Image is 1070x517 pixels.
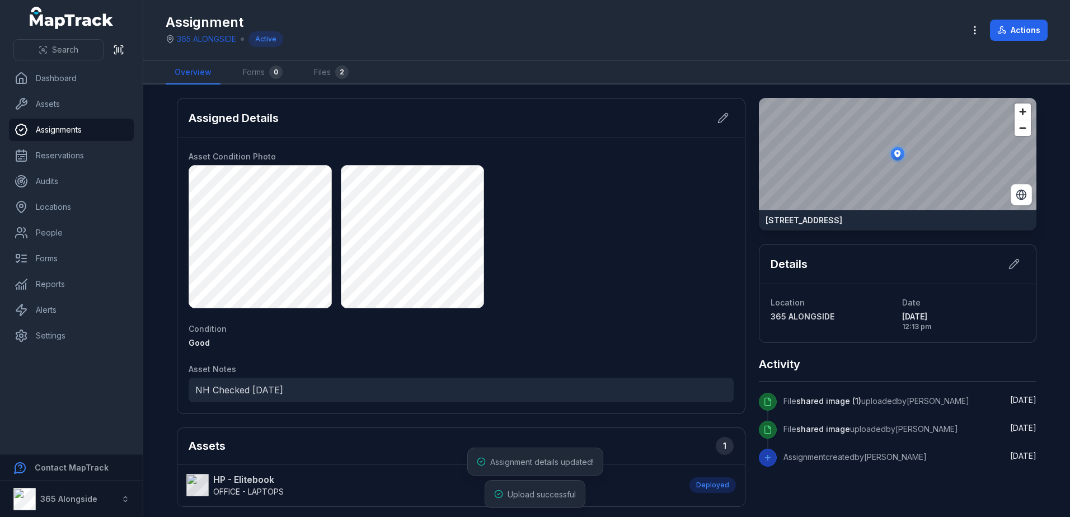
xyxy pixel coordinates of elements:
[213,473,284,486] strong: HP - Elitebook
[9,325,134,347] a: Settings
[1011,184,1032,205] button: Switch to Satellite View
[771,256,808,272] h2: Details
[771,298,805,307] span: Location
[9,119,134,141] a: Assignments
[269,65,283,79] div: 0
[9,222,134,244] a: People
[189,364,236,374] span: Asset Notes
[689,477,736,493] div: Deployed
[716,437,734,455] div: 1
[40,494,97,504] strong: 365 Alongside
[1010,395,1036,405] span: [DATE]
[213,487,284,496] span: OFFICE - LAPTOPS
[186,473,678,497] a: HP - ElitebookOFFICE - LAPTOPS
[1010,451,1036,460] time: 09/09/2025, 12:13:02 pm
[759,356,800,372] h2: Activity
[335,65,349,79] div: 2
[902,311,1025,322] span: [DATE]
[508,490,576,499] span: Upload successful
[902,311,1025,331] time: 09/09/2025, 12:13:02 pm
[1015,120,1031,136] button: Zoom out
[902,322,1025,331] span: 12:13 pm
[796,396,861,406] span: shared image (1)
[783,452,927,462] span: Assignment created by [PERSON_NAME]
[1010,423,1036,433] time: 09/09/2025, 12:16:00 pm
[166,13,283,31] h1: Assignment
[30,7,114,29] a: MapTrack
[759,98,1036,210] canvas: Map
[189,324,227,333] span: Condition
[1010,451,1036,460] span: [DATE]
[9,299,134,321] a: Alerts
[9,247,134,270] a: Forms
[990,20,1048,41] button: Actions
[9,196,134,218] a: Locations
[902,298,921,307] span: Date
[771,312,834,321] span: 365 ALONGSIDE
[189,338,210,347] span: Good
[35,463,109,472] strong: Contact MapTrack
[248,31,283,47] div: Active
[9,273,134,295] a: Reports
[771,311,893,322] a: 365 ALONGSIDE
[796,424,850,434] span: shared image
[490,457,594,467] span: Assignment details updated!
[305,61,358,84] a: Files2
[52,44,78,55] span: Search
[9,170,134,192] a: Audits
[13,39,104,60] button: Search
[1015,104,1031,120] button: Zoom in
[189,437,734,455] h2: Assets
[783,424,958,434] span: File uploaded by [PERSON_NAME]
[1010,423,1036,433] span: [DATE]
[783,396,969,406] span: File uploaded by [PERSON_NAME]
[189,110,279,126] h2: Assigned Details
[177,34,236,45] a: 365 ALONGSIDE
[9,144,134,167] a: Reservations
[1010,395,1036,405] time: 09/09/2025, 12:16:01 pm
[166,61,220,84] a: Overview
[189,152,276,161] span: Asset Condition Photo
[195,382,727,398] p: NH Checked [DATE]
[766,215,842,226] strong: [STREET_ADDRESS]
[234,61,292,84] a: Forms0
[9,93,134,115] a: Assets
[9,67,134,90] a: Dashboard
